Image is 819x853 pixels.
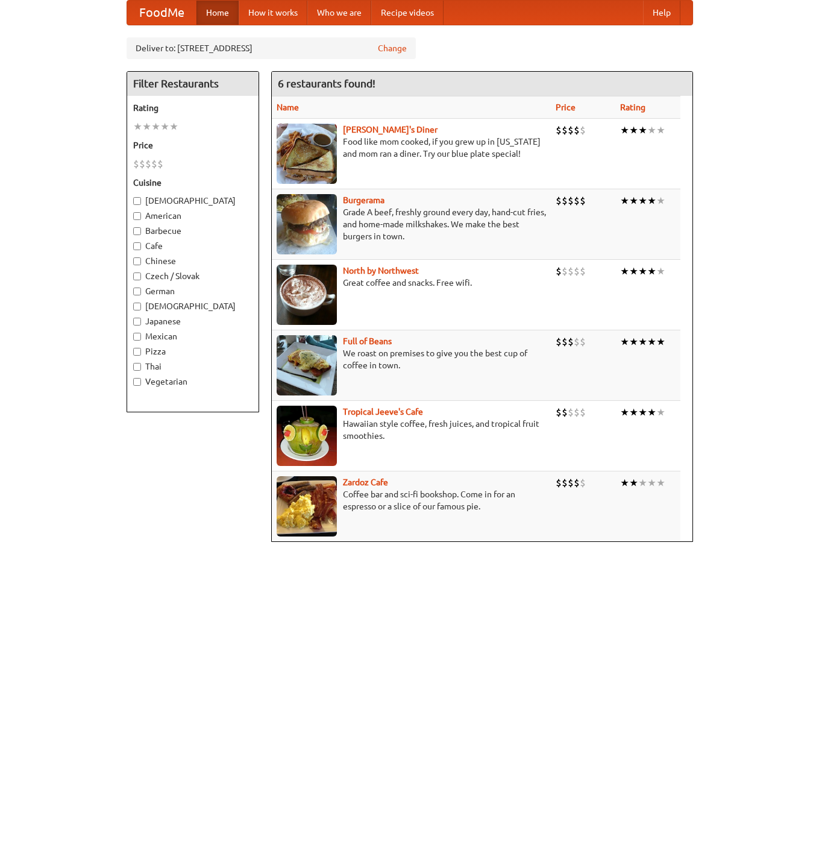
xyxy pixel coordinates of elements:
[277,476,337,537] img: zardoz.jpg
[562,406,568,419] li: $
[343,195,384,205] a: Burgerama
[133,285,253,297] label: German
[568,335,574,348] li: $
[133,303,141,310] input: [DEMOGRAPHIC_DATA]
[656,476,665,489] li: ★
[127,37,416,59] div: Deliver to: [STREET_ADDRESS]
[556,476,562,489] li: $
[133,330,253,342] label: Mexican
[277,265,337,325] img: north.jpg
[647,194,656,207] li: ★
[574,406,580,419] li: $
[562,194,568,207] li: $
[620,102,645,112] a: Rating
[656,406,665,419] li: ★
[151,120,160,133] li: ★
[277,194,337,254] img: burgerama.jpg
[133,227,141,235] input: Barbecue
[169,120,178,133] li: ★
[277,347,546,371] p: We roast on premises to give you the best cup of coffee in town.
[343,407,423,417] a: Tropical Jeeve's Cafe
[133,157,139,171] li: $
[638,194,647,207] li: ★
[196,1,239,25] a: Home
[629,476,638,489] li: ★
[133,210,253,222] label: American
[638,406,647,419] li: ★
[371,1,444,25] a: Recipe videos
[133,363,141,371] input: Thai
[142,120,151,133] li: ★
[343,266,419,275] a: North by Northwest
[277,277,546,289] p: Great coffee and snacks. Free wifi.
[133,240,253,252] label: Cafe
[139,157,145,171] li: $
[133,102,253,114] h5: Rating
[133,376,253,388] label: Vegetarian
[151,157,157,171] li: $
[656,194,665,207] li: ★
[133,315,253,327] label: Japanese
[277,124,337,184] img: sallys.jpg
[157,157,163,171] li: $
[556,406,562,419] li: $
[133,360,253,373] label: Thai
[620,194,629,207] li: ★
[629,335,638,348] li: ★
[620,476,629,489] li: ★
[647,265,656,278] li: ★
[343,477,388,487] a: Zardoz Cafe
[568,265,574,278] li: $
[629,124,638,137] li: ★
[277,406,337,466] img: jeeves.jpg
[568,124,574,137] li: $
[378,42,407,54] a: Change
[133,195,253,207] label: [DEMOGRAPHIC_DATA]
[343,125,438,134] a: [PERSON_NAME]'s Diner
[343,336,392,346] a: Full of Beans
[133,225,253,237] label: Barbecue
[133,333,141,341] input: Mexican
[620,124,629,137] li: ★
[580,476,586,489] li: $
[160,120,169,133] li: ★
[643,1,680,25] a: Help
[656,335,665,348] li: ★
[580,194,586,207] li: $
[580,406,586,419] li: $
[277,206,546,242] p: Grade A beef, freshly ground every day, hand-cut fries, and home-made milkshakes. We make the bes...
[562,476,568,489] li: $
[277,418,546,442] p: Hawaiian style coffee, fresh juices, and tropical fruit smoothies.
[133,120,142,133] li: ★
[647,124,656,137] li: ★
[307,1,371,25] a: Who we are
[656,124,665,137] li: ★
[127,72,259,96] h4: Filter Restaurants
[239,1,307,25] a: How it works
[647,476,656,489] li: ★
[647,335,656,348] li: ★
[568,194,574,207] li: $
[580,124,586,137] li: $
[620,406,629,419] li: ★
[620,265,629,278] li: ★
[562,335,568,348] li: $
[574,194,580,207] li: $
[133,212,141,220] input: American
[556,194,562,207] li: $
[133,345,253,357] label: Pizza
[638,335,647,348] li: ★
[647,406,656,419] li: ★
[133,255,253,267] label: Chinese
[574,335,580,348] li: $
[556,265,562,278] li: $
[556,102,576,112] a: Price
[133,242,141,250] input: Cafe
[629,194,638,207] li: ★
[133,177,253,189] h5: Cuisine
